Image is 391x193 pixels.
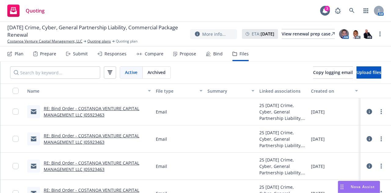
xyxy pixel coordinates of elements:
[362,29,372,39] img: photo
[313,69,353,75] span: Copy logging email
[259,129,306,149] div: 25 [DATE] Crime, Cyber, General Partnership Liability, Commercial Package Renewal
[145,51,163,56] div: Compare
[104,51,126,56] div: Responses
[356,69,381,75] span: Upload files
[378,108,385,115] a: more
[156,109,167,115] span: Email
[257,84,309,98] button: Linked associations
[73,51,88,56] div: Submit
[259,157,306,176] div: 25 [DATE] Crime, Cyber, General Partnership Liability, Commercial Package Renewal
[25,84,153,98] button: Name
[239,51,249,56] div: Files
[10,66,100,79] input: Search by keyword...
[40,51,56,56] div: Prepare
[15,51,24,56] div: Plan
[311,163,325,169] span: [DATE]
[13,136,19,142] input: Toggle Row Selected
[356,66,381,79] button: Upload files
[360,5,372,17] a: Switch app
[7,24,185,39] span: [DATE] Crime, Cyber, General Partnership Liability, Commercial Package Renewal
[13,88,19,94] input: Select all
[351,184,375,189] span: Nova Assist
[205,84,257,98] button: Summary
[311,136,325,142] span: [DATE]
[13,163,19,169] input: Toggle Row Selected
[324,6,330,11] div: 3
[332,5,344,17] a: Report a Bug
[44,133,139,145] a: RE: Bind Order - COSTANOA VENTURE CAPITAL MANAGEMENT LLC J05923463
[7,39,82,44] a: Costanoa Venture Capital Management, LLC
[190,29,237,39] button: More info...
[338,181,380,193] button: Nova Assist
[213,51,223,56] div: Bind
[207,88,248,94] div: Summary
[202,31,226,37] span: More info...
[156,163,167,169] span: Email
[338,181,346,193] div: Drag to move
[259,102,306,121] div: 25 [DATE] Crime, Cyber, General Partnership Liability, Commercial Package Renewal
[26,8,45,13] span: Quoting
[87,39,111,44] a: Quoting plans
[5,2,47,19] a: Quoting
[259,88,306,94] div: Linked associations
[309,84,360,98] button: Created on
[311,109,325,115] span: [DATE]
[378,162,385,170] a: more
[153,84,205,98] button: File type
[148,69,166,76] span: Archived
[27,88,144,94] div: Name
[261,31,274,37] strong: [DATE]
[282,29,335,39] a: View renewal prep case
[378,135,385,143] a: more
[180,51,196,56] div: Propose
[116,39,137,44] span: Quoting plan
[125,69,137,76] span: Active
[311,88,351,94] div: Created on
[346,5,358,17] a: Search
[44,106,139,118] a: RE: Bind Order - COSTANOA VENTURE CAPITAL MANAGEMENT LLC J05923463
[252,31,274,37] span: ETA :
[44,160,139,172] a: RE: Bind Order - COSTANOA VENTURE CAPITAL MANAGEMENT LLC J05923463
[156,136,167,142] span: Email
[376,30,384,38] a: more
[339,29,349,39] img: photo
[313,66,353,79] button: Copy logging email
[13,109,19,115] input: Toggle Row Selected
[156,88,196,94] div: File type
[351,29,360,39] img: photo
